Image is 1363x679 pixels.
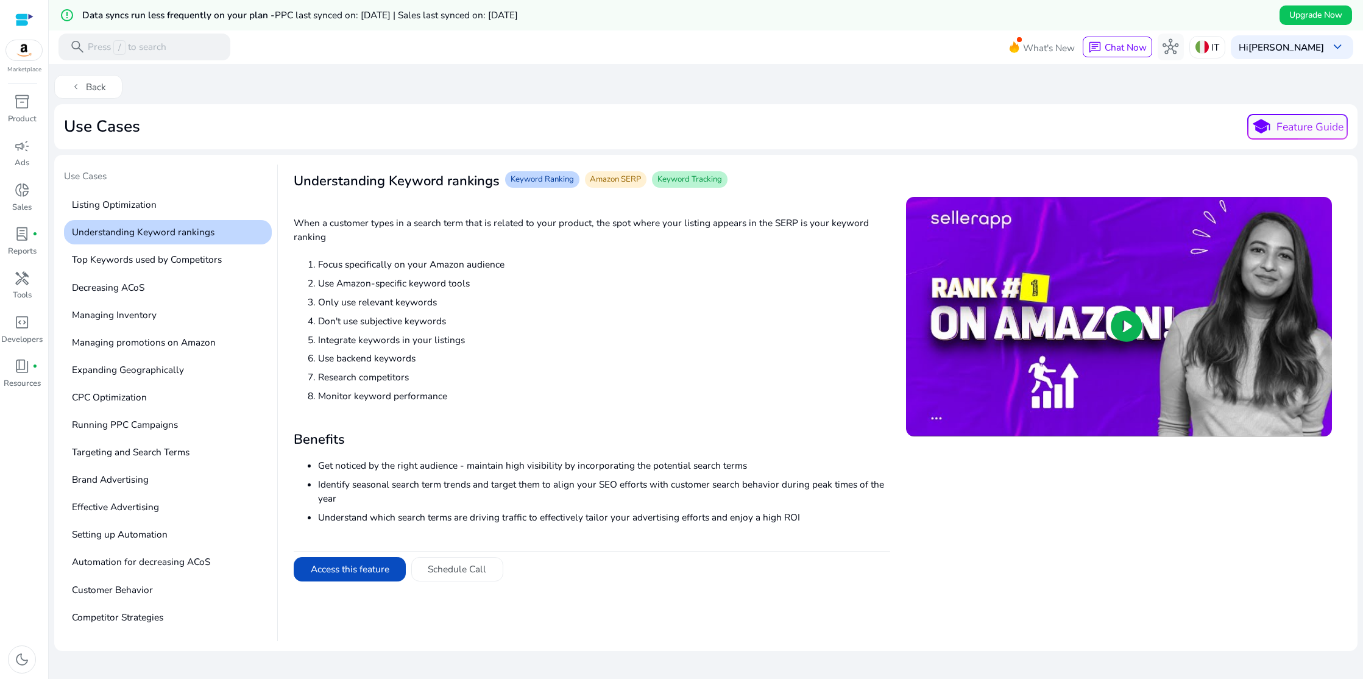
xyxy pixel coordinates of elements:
mat-icon: error_outline [60,8,74,23]
h2: Use Cases [64,117,140,137]
p: Use Cases [64,169,272,188]
span: chevron_left [71,82,82,93]
b: [PERSON_NAME] [1248,41,1324,54]
img: logo_orange.svg [19,20,29,29]
p: Managing Inventory [64,302,272,327]
p: Hi [1239,43,1324,52]
p: Tools [13,290,32,302]
span: donut_small [14,182,30,198]
p: Brand Advertising [64,467,272,492]
p: Setting up Automation [64,522,272,547]
p: Expanding Geographically [64,357,272,382]
li: Use backend keywords [318,351,890,365]
span: code_blocks [14,315,30,330]
span: hub [1163,39,1178,55]
p: Understanding Keyword rankings [64,220,272,245]
span: inventory_2 [14,94,30,110]
div: [PERSON_NAME]: [DOMAIN_NAME] [32,32,174,41]
button: Schedule Call [411,557,503,581]
span: dark_mode [14,652,30,667]
h5: Data syncs run less frequently on your plan - [82,10,518,21]
span: chat [1088,41,1102,54]
p: Ads [15,157,29,169]
div: v 4.0.25 [34,20,60,29]
span: What's New [1023,37,1075,59]
li: Understand which search terms are driving traffic to effectively tailor your advertising efforts ... [318,510,890,524]
span: lab_profile [14,226,30,242]
button: chatChat Now [1083,37,1152,57]
button: Upgrade Now [1280,5,1352,25]
p: Customer Behavior [64,577,272,602]
p: Top Keywords used by Competitors [64,247,272,272]
span: Keyword Tracking [657,174,722,185]
li: Focus specifically on your Amazon audience [318,257,890,271]
button: chevron_leftBack [54,75,122,99]
img: amazon.svg [6,40,43,60]
span: play_circle [1108,308,1145,346]
span: handyman [14,271,30,286]
p: Resources [4,378,41,390]
p: IT [1211,37,1219,58]
p: Developers [1,334,43,346]
li: Only use relevant keywords [318,295,890,309]
span: Chat Now [1105,41,1147,54]
h3: Understanding Keyword rankings [294,173,500,189]
p: Targeting and Search Terms [64,439,272,464]
span: search [69,39,85,55]
p: Press to search [88,40,166,55]
span: keyboard_arrow_down [1329,39,1345,55]
li: Don't use subjective keywords [318,314,890,328]
img: sddefault.jpg [906,197,1332,436]
p: Reports [8,246,37,258]
span: fiber_manual_record [32,232,38,237]
h3: Benefits [294,432,890,447]
span: Amazon SERP [590,174,641,185]
span: campaign [14,138,30,154]
li: Use Amazon-specific keyword tools [318,276,890,290]
li: Monitor keyword performance [318,389,890,403]
p: CPC Optimization [64,385,272,410]
p: Automation for decreasing ACoS [64,550,272,575]
li: Integrate keywords in your listings [318,333,890,347]
span: Keyword Ranking [511,174,574,185]
span: Upgrade Now [1289,9,1342,21]
div: Dominio [64,72,93,80]
p: When a customer types in a search term that is related to your product, the spot where your listi... [294,216,890,244]
span: PPC last synced on: [DATE] | Sales last synced on: [DATE] [275,9,518,21]
p: Marketplace [7,65,41,74]
p: Sales [12,202,32,214]
div: Keyword (traffico) [136,72,202,80]
button: Access this feature [294,557,406,581]
p: Managing promotions on Amazon [64,330,272,355]
p: Competitor Strategies [64,605,272,630]
span: school [1251,117,1271,137]
p: Effective Advertising [64,494,272,519]
img: it.svg [1195,40,1209,54]
p: Listing Optimization [64,192,272,217]
button: schoolFeature Guide [1247,114,1348,140]
p: Decreasing ACoS [64,275,272,300]
li: Identify seasonal search term trends and target them to align your SEO efforts with customer sear... [318,477,890,505]
p: Product [8,113,37,126]
li: Get noticed by the right audience - maintain high visibility by incorporating the potential searc... [318,458,890,472]
span: / [113,40,125,55]
span: book_4 [14,358,30,374]
img: website_grey.svg [19,32,29,41]
button: hub [1158,34,1184,60]
p: High Volume Keywords [64,632,272,657]
p: Feature Guide [1276,119,1344,135]
span: fiber_manual_record [32,364,38,369]
img: tab_domain_overview_orange.svg [51,71,60,80]
li: Research competitors [318,370,890,384]
p: Running PPC Campaigns [64,412,272,437]
img: tab_keywords_by_traffic_grey.svg [122,71,132,80]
